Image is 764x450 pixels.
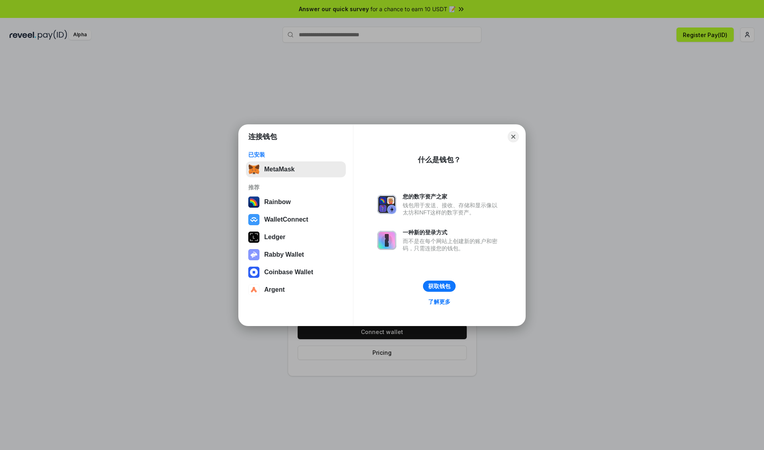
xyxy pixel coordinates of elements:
[264,251,304,258] div: Rabby Wallet
[248,132,277,141] h1: 连接钱包
[428,298,450,305] div: 了解更多
[248,184,343,191] div: 推荐
[403,238,501,252] div: 而不是在每个网站上创建新的账户和密码，只需连接您的钱包。
[264,286,285,293] div: Argent
[428,283,450,290] div: 获取钱包
[246,229,346,245] button: Ledger
[246,282,346,298] button: Argent
[246,212,346,228] button: WalletConnect
[246,194,346,210] button: Rainbow
[248,164,259,175] img: svg+xml,%3Csvg%20fill%3D%22none%22%20height%3D%2233%22%20viewBox%3D%220%200%2035%2033%22%20width%...
[403,229,501,236] div: 一种新的登录方式
[248,267,259,278] img: svg+xml,%3Csvg%20width%3D%2228%22%20height%3D%2228%22%20viewBox%3D%220%200%2028%2028%22%20fill%3D...
[403,193,501,200] div: 您的数字资产之家
[246,264,346,280] button: Coinbase Wallet
[264,166,294,173] div: MetaMask
[423,297,455,307] a: 了解更多
[248,249,259,260] img: svg+xml,%3Csvg%20xmlns%3D%22http%3A%2F%2Fwww.w3.org%2F2000%2Fsvg%22%20fill%3D%22none%22%20viewBox...
[264,198,291,206] div: Rainbow
[264,269,313,276] div: Coinbase Wallet
[248,151,343,158] div: 已安装
[248,214,259,225] img: svg+xml,%3Csvg%20width%3D%2228%22%20height%3D%2228%22%20viewBox%3D%220%200%2028%2028%22%20fill%3D...
[248,197,259,208] img: svg+xml,%3Csvg%20width%3D%22120%22%20height%3D%22120%22%20viewBox%3D%220%200%20120%20120%22%20fil...
[377,231,396,250] img: svg+xml,%3Csvg%20xmlns%3D%22http%3A%2F%2Fwww.w3.org%2F2000%2Fsvg%22%20fill%3D%22none%22%20viewBox...
[418,155,461,165] div: 什么是钱包？
[508,131,519,142] button: Close
[248,232,259,243] img: svg+xml,%3Csvg%20xmlns%3D%22http%3A%2F%2Fwww.w3.org%2F2000%2Fsvg%22%20width%3D%2228%22%20height%3...
[403,202,501,216] div: 钱包用于发送、接收、存储和显示像以太坊和NFT这样的数字资产。
[264,216,308,223] div: WalletConnect
[246,247,346,263] button: Rabby Wallet
[377,195,396,214] img: svg+xml,%3Csvg%20xmlns%3D%22http%3A%2F%2Fwww.w3.org%2F2000%2Fsvg%22%20fill%3D%22none%22%20viewBox...
[248,284,259,295] img: svg+xml,%3Csvg%20width%3D%2228%22%20height%3D%2228%22%20viewBox%3D%220%200%2028%2028%22%20fill%3D...
[246,161,346,177] button: MetaMask
[264,234,285,241] div: Ledger
[423,281,456,292] button: 获取钱包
